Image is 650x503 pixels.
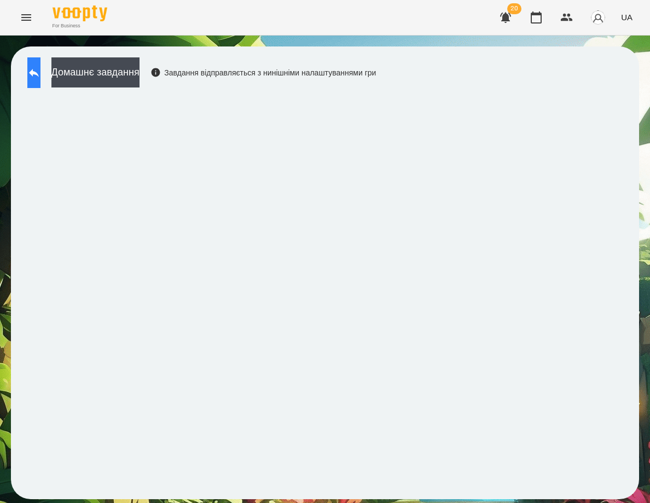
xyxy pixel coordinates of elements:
button: Домашнє завдання [51,57,140,87]
div: Завдання відправляється з нинішніми налаштуваннями гри [150,67,376,78]
img: avatar_s.png [590,10,606,25]
span: For Business [53,22,107,30]
button: UA [617,7,637,27]
span: 20 [507,3,521,14]
img: Voopty Logo [53,5,107,21]
span: UA [621,11,632,23]
button: Menu [13,4,39,31]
